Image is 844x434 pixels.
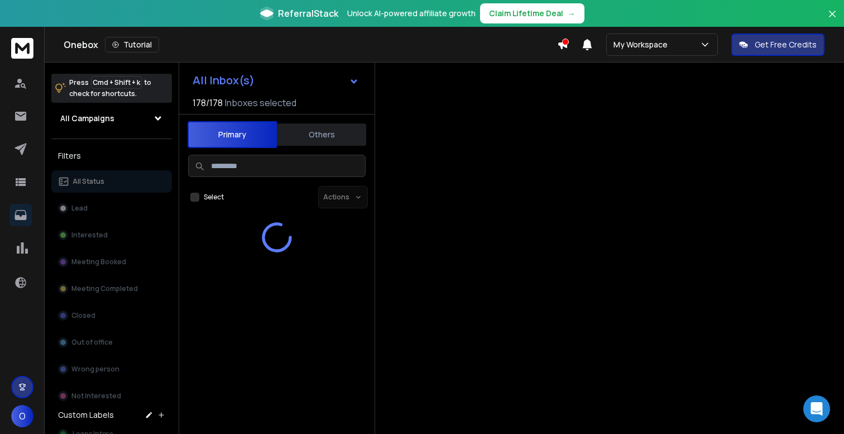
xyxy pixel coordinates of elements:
[480,3,584,23] button: Claim Lifetime Deal→
[188,121,277,148] button: Primary
[755,39,817,50] p: Get Free Credits
[347,8,476,19] p: Unlock AI-powered affiliate growth
[277,122,366,147] button: Others
[204,193,224,202] label: Select
[613,39,672,50] p: My Workspace
[11,405,33,427] button: O
[51,148,172,164] h3: Filters
[193,75,255,86] h1: All Inbox(s)
[60,113,114,124] h1: All Campaigns
[69,77,151,99] p: Press to check for shortcuts.
[105,37,159,53] button: Tutorial
[51,107,172,130] button: All Campaigns
[568,8,576,19] span: →
[184,69,368,92] button: All Inbox(s)
[91,76,142,89] span: Cmd + Shift + k
[225,96,296,109] h3: Inboxes selected
[58,409,114,421] h3: Custom Labels
[731,34,824,56] button: Get Free Credits
[825,7,840,34] button: Close banner
[803,395,830,422] div: Open Intercom Messenger
[64,37,557,53] div: Onebox
[193,96,223,109] span: 178 / 178
[278,7,338,20] span: ReferralStack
